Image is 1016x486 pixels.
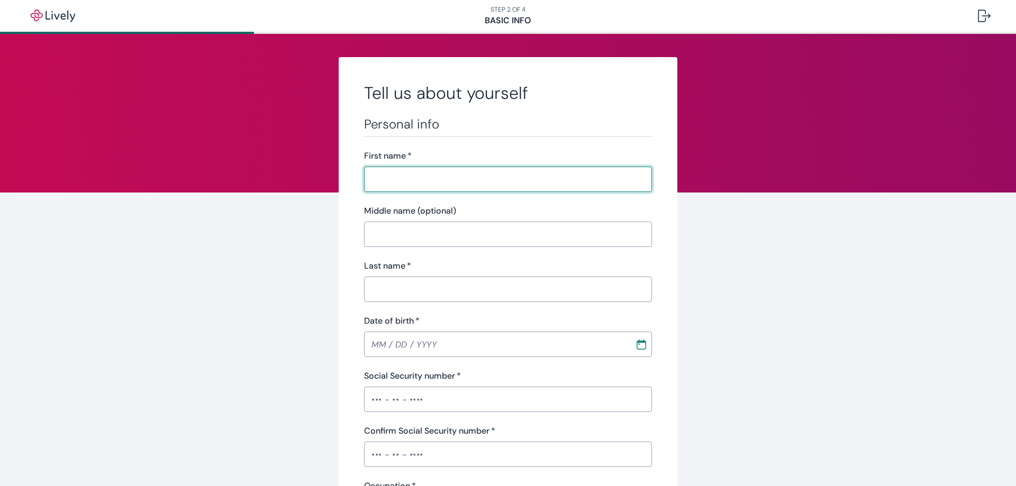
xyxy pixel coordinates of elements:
input: MM / DD / YYYY [364,334,628,355]
button: Log out [969,3,999,29]
button: Choose date [632,335,651,354]
h3: Personal info [364,116,652,132]
input: ••• - •• - •••• [364,389,652,410]
label: Middle name (optional) [364,205,456,217]
label: Social Security number [364,370,461,382]
svg: Calendar [636,339,647,350]
h2: Tell us about yourself [364,82,652,104]
label: Confirm Social Security number [364,425,495,437]
label: Date of birth [364,315,420,327]
input: ••• - •• - •••• [364,444,652,465]
img: Lively [23,10,83,22]
label: Last name [364,260,411,272]
label: First name [364,150,412,162]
